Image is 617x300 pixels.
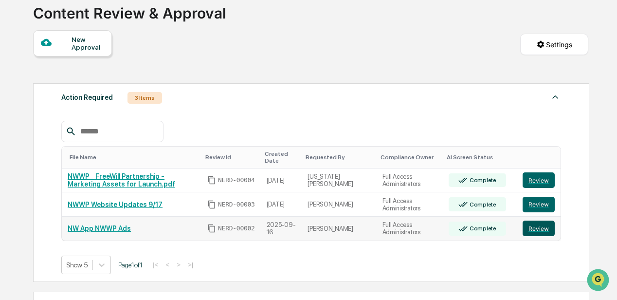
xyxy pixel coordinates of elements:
[80,218,121,227] span: Attestations
[218,225,255,232] span: NERD-00002
[6,214,67,231] a: 🖐️Preclearance
[207,224,216,233] span: Copy Id
[91,151,94,159] span: •
[69,227,118,235] a: Powered byPylon
[523,172,555,188] button: Review
[174,261,183,269] button: >
[44,103,134,111] div: We're available if you need us!
[10,39,177,55] p: How can we help?
[468,177,496,184] div: Complete
[165,96,177,108] button: Start new chat
[81,177,84,185] span: •
[68,172,175,188] a: NWWP _ FreeWill Partnership - Marketing Assets for Launch.pdf
[377,217,443,241] td: Full Access Administrators
[10,142,25,157] img: DeeAnn Dempsey (C)
[205,154,257,161] div: Toggle SortBy
[520,34,588,55] button: Settings
[265,150,298,164] div: Toggle SortBy
[68,201,163,208] a: NWWP Website Updates 9/17
[523,197,555,212] button: Review
[97,228,118,235] span: Pylon
[10,168,25,184] img: Jack Rasmussen
[10,127,65,134] div: Past conversations
[306,154,372,161] div: Toggle SortBy
[30,177,79,185] span: [PERSON_NAME]
[20,93,38,111] img: 8933085812038_c878075ebb4cc5468115_72.jpg
[261,192,302,217] td: [DATE]
[261,217,302,241] td: 2025-09-16
[72,36,104,51] div: New Approval
[302,192,376,217] td: [PERSON_NAME]
[207,200,216,209] span: Copy Id
[10,219,18,226] div: 🖐️
[302,217,376,241] td: [PERSON_NAME]
[523,221,555,236] button: Review
[381,154,439,161] div: Toggle SortBy
[44,93,160,103] div: Start new chat
[218,201,255,208] span: NERD-00003
[150,261,161,269] button: |<
[586,268,612,294] iframe: Open customer support
[67,214,125,231] a: 🗄️Attestations
[86,177,106,185] span: [DATE]
[302,169,376,193] td: [US_STATE][PERSON_NAME]
[185,261,196,269] button: >|
[10,10,29,29] img: Greenboard
[377,169,443,193] td: Full Access Administrators
[218,176,255,184] span: NERD-00004
[19,218,63,227] span: Preclearance
[61,91,113,104] div: Action Required
[207,176,216,185] span: Copy Id
[70,154,198,161] div: Toggle SortBy
[377,192,443,217] td: Full Access Administrators
[549,91,561,103] img: caret
[525,154,557,161] div: Toggle SortBy
[163,261,172,269] button: <
[151,125,177,136] button: See all
[68,225,131,232] a: NW App NWWP Ads
[71,219,78,226] div: 🗄️
[468,201,496,208] div: Complete
[19,178,27,186] img: 1746055101610-c473b297-6a78-478c-a979-82029cc54cd1
[468,225,496,232] div: Complete
[30,151,89,159] span: [PERSON_NAME] (C)
[447,154,513,161] div: Toggle SortBy
[10,93,27,111] img: 1746055101610-c473b297-6a78-478c-a979-82029cc54cd1
[96,151,117,159] span: Sep 11
[261,169,302,193] td: [DATE]
[127,92,162,104] div: 3 Items
[118,261,143,269] span: Page 1 of 1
